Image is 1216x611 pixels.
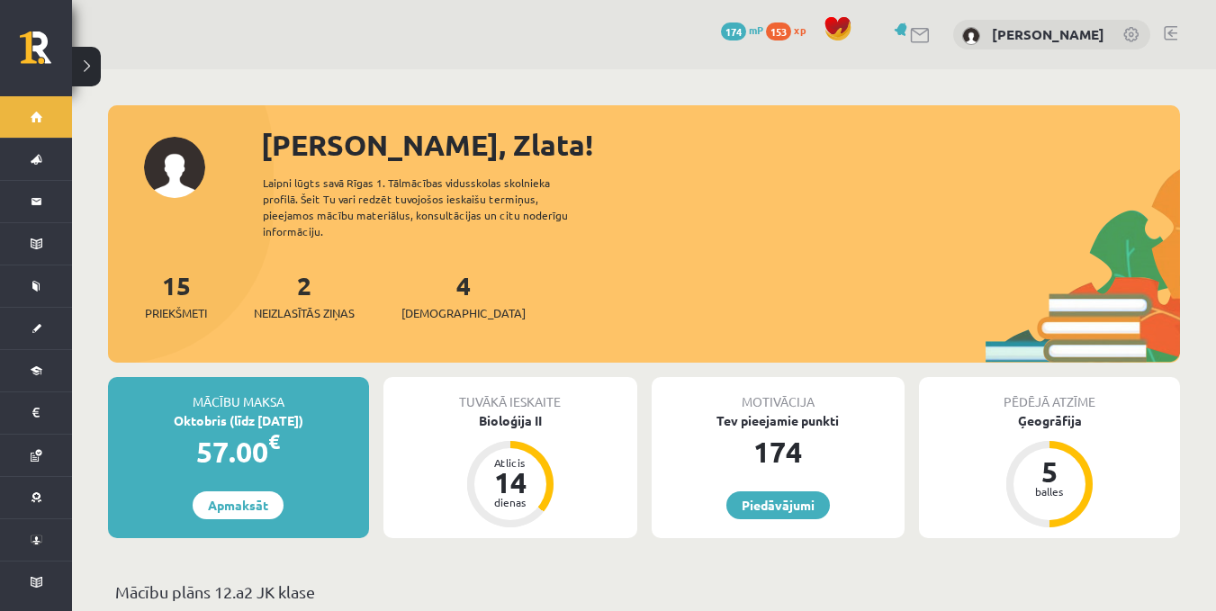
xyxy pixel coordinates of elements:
[268,428,280,454] span: €
[483,468,537,497] div: 14
[652,377,905,411] div: Motivācija
[383,377,637,411] div: Tuvākā ieskaite
[919,411,1180,530] a: Ģeogrāfija 5 balles
[652,411,905,430] div: Tev pieejamie punkti
[20,31,72,76] a: Rīgas 1. Tālmācības vidusskola
[261,123,1180,166] div: [PERSON_NAME], Zlata!
[749,22,763,37] span: mP
[401,269,526,322] a: 4[DEMOGRAPHIC_DATA]
[1022,457,1076,486] div: 5
[919,411,1180,430] div: Ģeogrāfija
[919,377,1180,411] div: Pēdējā atzīme
[794,22,806,37] span: xp
[483,457,537,468] div: Atlicis
[401,304,526,322] span: [DEMOGRAPHIC_DATA]
[383,411,637,430] div: Bioloģija II
[721,22,763,37] a: 174 mP
[652,430,905,473] div: 174
[254,269,355,322] a: 2Neizlasītās ziņas
[263,175,599,239] div: Laipni lūgts savā Rīgas 1. Tālmācības vidusskolas skolnieka profilā. Šeit Tu vari redzēt tuvojošo...
[726,491,830,519] a: Piedāvājumi
[108,377,369,411] div: Mācību maksa
[1022,486,1076,497] div: balles
[193,491,284,519] a: Apmaksāt
[992,25,1104,43] a: [PERSON_NAME]
[254,304,355,322] span: Neizlasītās ziņas
[145,304,207,322] span: Priekšmeti
[721,22,746,40] span: 174
[766,22,815,37] a: 153 xp
[108,430,369,473] div: 57.00
[962,27,980,45] img: Zlata Zima
[483,497,537,508] div: dienas
[383,411,637,530] a: Bioloģija II Atlicis 14 dienas
[108,411,369,430] div: Oktobris (līdz [DATE])
[115,580,1173,604] p: Mācību plāns 12.a2 JK klase
[766,22,791,40] span: 153
[145,269,207,322] a: 15Priekšmeti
